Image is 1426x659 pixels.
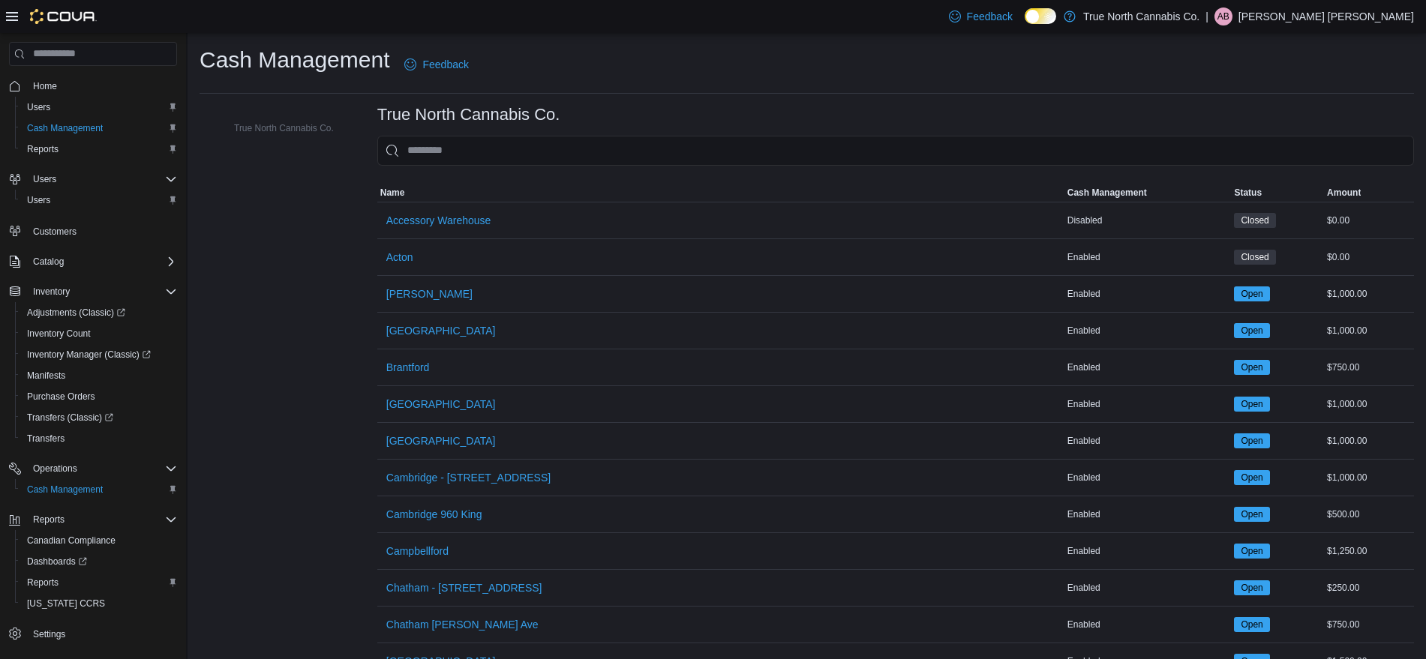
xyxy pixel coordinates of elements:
[21,325,97,343] a: Inventory Count
[380,242,419,272] button: Acton
[27,122,103,134] span: Cash Management
[1064,358,1232,376] div: Enabled
[21,304,131,322] a: Adjustments (Classic)
[386,433,496,448] span: [GEOGRAPHIC_DATA]
[377,106,560,124] h3: True North Cannabis Co.
[21,574,65,592] a: Reports
[27,307,125,319] span: Adjustments (Classic)
[380,426,502,456] button: [GEOGRAPHIC_DATA]
[380,499,488,529] button: Cambridge 960 King
[9,69,177,655] nav: Complex example
[1064,248,1232,266] div: Enabled
[3,251,183,272] button: Catalog
[380,463,557,493] button: Cambridge - [STREET_ADDRESS]
[386,470,551,485] span: Cambridge - [STREET_ADDRESS]
[27,194,50,206] span: Users
[33,226,77,238] span: Customers
[21,367,71,385] a: Manifests
[377,136,1414,166] input: This is a search bar. As you type, the results lower in the page will automatically filter.
[967,9,1013,24] span: Feedback
[1241,434,1262,448] span: Open
[27,460,83,478] button: Operations
[386,360,430,375] span: Brantford
[1234,286,1269,301] span: Open
[1241,397,1262,411] span: Open
[21,595,111,613] a: [US_STATE] CCRS
[1067,187,1147,199] span: Cash Management
[1083,7,1199,25] p: True North Cannabis Co.
[1234,213,1275,228] span: Closed
[15,386,183,407] button: Purchase Orders
[33,628,65,640] span: Settings
[1234,187,1262,199] span: Status
[27,598,105,610] span: [US_STATE] CCRS
[27,170,177,188] span: Users
[3,169,183,190] button: Users
[386,213,491,228] span: Accessory Warehouse
[21,367,177,385] span: Manifests
[1241,618,1262,631] span: Open
[380,536,455,566] button: Campbellford
[27,412,113,424] span: Transfers (Classic)
[27,283,76,301] button: Inventory
[1327,187,1361,199] span: Amount
[1241,287,1262,301] span: Open
[33,80,57,92] span: Home
[15,365,183,386] button: Manifests
[1064,395,1232,413] div: Enabled
[21,191,177,209] span: Users
[21,191,56,209] a: Users
[33,286,70,298] span: Inventory
[27,625,71,643] a: Settings
[1064,322,1232,340] div: Enabled
[27,577,59,589] span: Reports
[1241,471,1262,484] span: Open
[1241,361,1262,374] span: Open
[380,610,545,640] button: Chatham [PERSON_NAME] Ave
[1234,250,1275,265] span: Closed
[21,532,122,550] a: Canadian Compliance
[27,77,63,95] a: Home
[1234,433,1269,448] span: Open
[15,323,183,344] button: Inventory Count
[15,593,183,614] button: [US_STATE] CCRS
[380,573,548,603] button: Chatham - [STREET_ADDRESS]
[15,551,183,572] a: Dashboards
[27,391,95,403] span: Purchase Orders
[1234,617,1269,632] span: Open
[1234,544,1269,559] span: Open
[27,170,62,188] button: Users
[1231,184,1324,202] button: Status
[33,463,77,475] span: Operations
[1324,322,1414,340] div: $1,000.00
[15,344,183,365] a: Inventory Manager (Classic)
[21,481,177,499] span: Cash Management
[27,223,83,241] a: Customers
[33,514,65,526] span: Reports
[1324,395,1414,413] div: $1,000.00
[1241,508,1262,521] span: Open
[1234,580,1269,595] span: Open
[15,479,183,500] button: Cash Management
[1214,7,1232,25] div: Austen Bourgon
[1234,470,1269,485] span: Open
[27,143,59,155] span: Reports
[27,221,177,240] span: Customers
[1234,360,1269,375] span: Open
[21,140,177,158] span: Reports
[1324,432,1414,450] div: $1,000.00
[3,220,183,241] button: Customers
[15,572,183,593] button: Reports
[27,460,177,478] span: Operations
[1241,214,1268,227] span: Closed
[1064,285,1232,303] div: Enabled
[386,323,496,338] span: [GEOGRAPHIC_DATA]
[1324,616,1414,634] div: $750.00
[1234,397,1269,412] span: Open
[21,325,177,343] span: Inventory Count
[3,281,183,302] button: Inventory
[21,430,177,448] span: Transfers
[1234,323,1269,338] span: Open
[1241,324,1262,337] span: Open
[377,184,1064,202] button: Name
